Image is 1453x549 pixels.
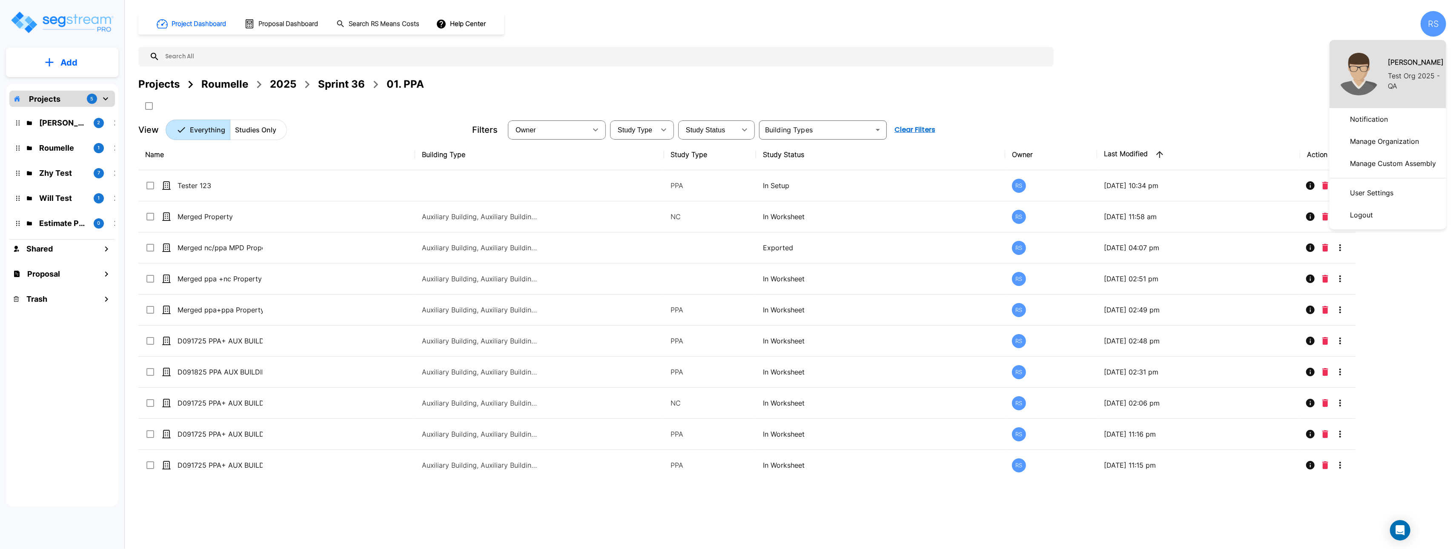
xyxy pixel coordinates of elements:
h1: [PERSON_NAME] [1388,57,1444,67]
p: User Settings [1347,184,1397,201]
p: Notification [1347,111,1391,128]
p: Test Org 2025 - QA [1388,71,1446,91]
p: Logout [1347,206,1376,223]
img: Roumelle Suarez [1338,53,1380,95]
p: Manage Custom Assembly [1347,155,1439,172]
p: Manage Organization [1347,133,1422,150]
div: Open Intercom Messenger [1390,520,1410,540]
